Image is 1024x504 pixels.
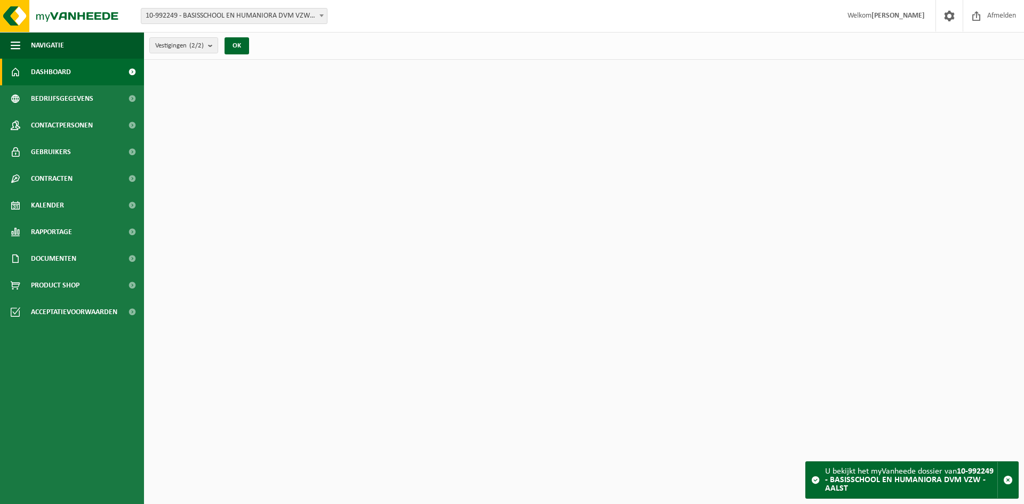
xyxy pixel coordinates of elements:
[825,467,994,493] strong: 10-992249 - BASISSCHOOL EN HUMANIORA DVM VZW - AALST
[31,59,71,85] span: Dashboard
[31,112,93,139] span: Contactpersonen
[825,462,997,498] div: U bekijkt het myVanheede dossier van
[31,85,93,112] span: Bedrijfsgegevens
[189,42,204,49] count: (2/2)
[31,219,72,245] span: Rapportage
[31,139,71,165] span: Gebruikers
[225,37,249,54] button: OK
[141,8,327,24] span: 10-992249 - BASISSCHOOL EN HUMANIORA DVM VZW - AALST
[155,38,204,54] span: Vestigingen
[31,299,117,325] span: Acceptatievoorwaarden
[149,37,218,53] button: Vestigingen(2/2)
[31,272,79,299] span: Product Shop
[141,9,327,23] span: 10-992249 - BASISSCHOOL EN HUMANIORA DVM VZW - AALST
[31,165,73,192] span: Contracten
[31,192,64,219] span: Kalender
[31,32,64,59] span: Navigatie
[31,245,76,272] span: Documenten
[871,12,925,20] strong: [PERSON_NAME]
